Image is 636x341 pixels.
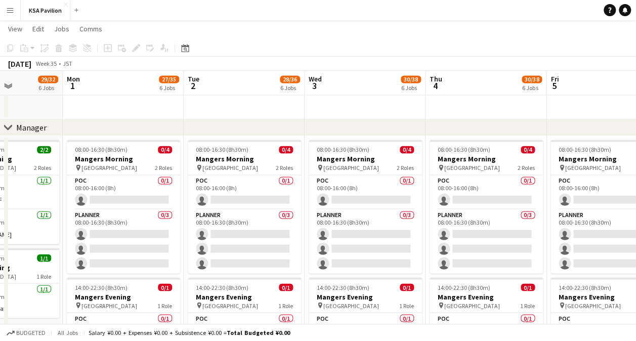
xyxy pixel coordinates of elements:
div: [DATE] [8,59,31,69]
span: [GEOGRAPHIC_DATA] [323,302,379,309]
span: 1/1 [37,254,51,262]
span: 1 Role [157,302,172,309]
span: 28/36 [280,75,300,83]
span: [GEOGRAPHIC_DATA] [202,302,258,309]
span: Jobs [54,24,69,33]
span: [GEOGRAPHIC_DATA] [444,164,500,172]
button: KSA Pavilion [21,1,70,20]
span: 14:00-22:30 (8h30m) [75,283,128,291]
span: 1 Role [520,302,535,309]
span: Total Budgeted ¥0.00 [227,329,290,336]
span: 08:00-16:30 (8h30m) [559,146,611,153]
span: 1 [65,80,80,92]
span: 30/38 [401,75,421,83]
span: [GEOGRAPHIC_DATA] [444,302,500,309]
span: 0/1 [400,283,414,291]
span: 0/4 [158,146,172,153]
span: Mon [67,74,80,83]
span: 0/1 [158,283,172,291]
h3: Mangers Evening [309,292,422,301]
app-card-role: POC0/108:00-16:00 (8h) [430,175,543,209]
span: 29/32 [38,75,58,83]
span: 2 Roles [276,164,293,172]
div: 6 Jobs [401,84,420,92]
span: 0/4 [400,146,414,153]
app-card-role: POC0/108:00-16:00 (8h) [67,175,180,209]
div: Salary ¥0.00 + Expenses ¥0.00 + Subsistence ¥0.00 = [89,329,290,336]
div: 6 Jobs [522,84,541,92]
h3: Mangers Evening [188,292,301,301]
span: 0/4 [521,146,535,153]
span: [GEOGRAPHIC_DATA] [81,164,137,172]
app-job-card: 08:00-16:30 (8h30m)0/4Mangers Morning [GEOGRAPHIC_DATA]2 RolesPOC0/108:00-16:00 (8h) Planner0/308... [67,140,180,273]
span: 2 Roles [397,164,414,172]
span: 08:00-16:30 (8h30m) [196,146,248,153]
app-job-card: 08:00-16:30 (8h30m)0/4Mangers Morning [GEOGRAPHIC_DATA]2 RolesPOC0/108:00-16:00 (8h) Planner0/308... [430,140,543,273]
span: 14:00-22:30 (8h30m) [559,283,611,291]
app-card-role: POC0/108:00-16:00 (8h) [309,175,422,209]
span: [GEOGRAPHIC_DATA] [202,164,258,172]
span: Tue [188,74,199,83]
span: 1 Role [399,302,414,309]
span: [GEOGRAPHIC_DATA] [565,164,621,172]
span: 08:00-16:30 (8h30m) [317,146,369,153]
div: 6 Jobs [280,84,300,92]
a: Edit [28,22,48,35]
span: 4 [428,80,442,92]
app-job-card: 08:00-16:30 (8h30m)0/4Mangers Morning [GEOGRAPHIC_DATA]2 RolesPOC0/108:00-16:00 (8h) Planner0/308... [188,140,301,273]
span: 2/2 [37,146,51,153]
app-card-role: Planner0/308:00-16:30 (8h30m) [309,209,422,273]
span: 0/1 [279,283,293,291]
h3: Mangers Morning [188,154,301,163]
a: Jobs [50,22,73,35]
span: 0/4 [279,146,293,153]
div: Manager [16,122,47,133]
span: 2 Roles [34,164,51,172]
span: 2 [186,80,199,92]
span: 08:00-16:30 (8h30m) [75,146,128,153]
div: 6 Jobs [38,84,58,92]
app-card-role: Planner0/308:00-16:30 (8h30m) [188,209,301,273]
app-job-card: 08:00-16:30 (8h30m)0/4Mangers Morning [GEOGRAPHIC_DATA]2 RolesPOC0/108:00-16:00 (8h) Planner0/308... [309,140,422,273]
span: Week 35 [33,60,59,67]
h3: Mangers Morning [430,154,543,163]
span: Fri [550,74,559,83]
span: 08:00-16:30 (8h30m) [438,146,490,153]
a: View [4,22,26,35]
span: Edit [32,24,44,33]
span: Wed [309,74,322,83]
a: Comms [75,22,106,35]
span: All jobs [56,329,80,336]
span: 2 Roles [518,164,535,172]
h3: Mangers Evening [67,292,180,301]
span: 5 [549,80,559,92]
span: 27/35 [159,75,179,83]
app-card-role: Planner0/308:00-16:30 (8h30m) [430,209,543,273]
span: 1 Role [36,272,51,280]
h3: Mangers Morning [309,154,422,163]
span: 0/1 [521,283,535,291]
h3: Mangers Evening [430,292,543,301]
span: 1 Role [278,302,293,309]
span: [GEOGRAPHIC_DATA] [323,164,379,172]
button: Budgeted [5,327,47,338]
span: 14:00-22:30 (8h30m) [317,283,369,291]
app-card-role: POC0/108:00-16:00 (8h) [188,175,301,209]
span: 2 Roles [155,164,172,172]
span: 14:00-22:30 (8h30m) [438,283,490,291]
span: [GEOGRAPHIC_DATA] [565,302,621,309]
span: Comms [79,24,102,33]
div: 6 Jobs [159,84,179,92]
span: Budgeted [16,329,46,336]
span: [GEOGRAPHIC_DATA] [81,302,137,309]
div: JST [63,60,72,67]
span: View [8,24,22,33]
span: 14:00-22:30 (8h30m) [196,283,248,291]
span: Thu [430,74,442,83]
span: 30/38 [522,75,542,83]
h3: Mangers Morning [67,154,180,163]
